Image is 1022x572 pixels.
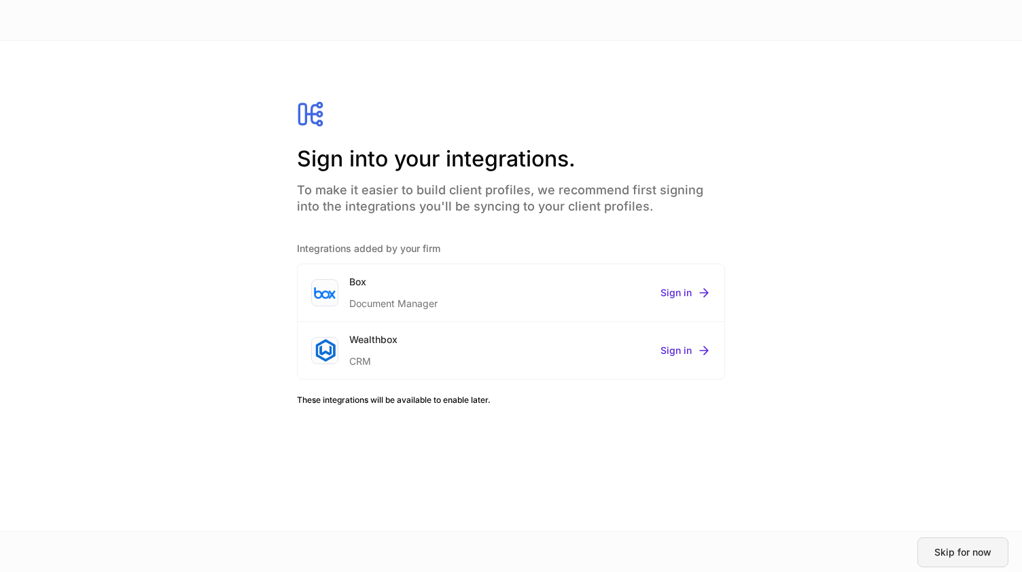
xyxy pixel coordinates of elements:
div: Box [349,275,438,289]
div: Document Manager [349,289,438,310]
h4: To make it easier to build client profiles, we recommend first signing into the integrations you'... [297,174,725,215]
div: Skip for now [934,548,991,557]
button: Skip for now [917,537,1008,567]
img: oYqM9ojoZLfzCHUefNbBcWHcyDPbQKagtYciMC8pFl3iZXy3dU33Uwy+706y+0q2uJ1ghNQf2OIHrSh50tUd9HaB5oMc62p0G... [314,287,336,299]
button: Sign in [660,286,711,300]
button: Sign in [660,344,711,357]
h5: Integrations added by your firm [297,242,725,255]
h2: Sign into your integrations. [297,144,725,174]
div: Wealthbox [349,333,398,346]
h6: These integrations will be available to enable later. [297,393,725,406]
div: CRM [349,346,398,368]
